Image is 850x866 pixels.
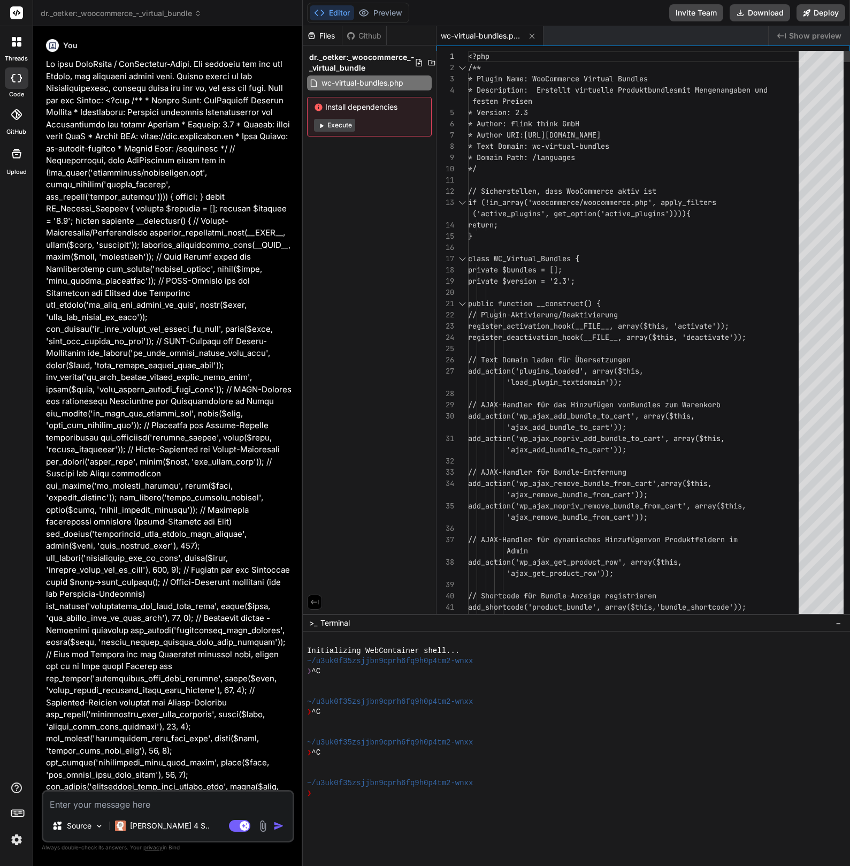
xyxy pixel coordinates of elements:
div: Click to collapse the range. [455,62,469,73]
div: Click to collapse the range. [455,197,469,208]
span: add_shortcode('product_bundle', array($this, [468,602,656,612]
div: Click to collapse the range. [455,298,469,309]
button: Preview [354,5,407,20]
span: − [836,618,841,628]
div: 9 [437,152,454,163]
span: ~/u3uk0f35zsjjbn9cprh6fq9h0p4tm2-wnxx [307,656,473,666]
span: ❯ [307,788,311,799]
span: mit Mengenangaben und [678,85,768,95]
span: ~/u3uk0f35zsjjbn9cprh6fq9h0p4tm2-wnxx [307,697,473,707]
span: ❯ [307,748,311,758]
div: 28 [437,388,454,399]
span: ^C [311,707,320,717]
span: 'ajax_get_product_row')); [507,568,614,578]
div: 7 [437,130,454,141]
div: 30 [437,411,454,422]
div: 29 [437,399,454,411]
span: Initializing WebContainer shell... [307,646,460,656]
span: * Domain Path: /languages [468,153,575,162]
div: Click to collapse the range. [455,253,469,264]
span: ~/u3uk0f35zsjjbn9cprh6fq9h0p4tm2-wnxx [307,738,473,748]
div: 1 [437,51,454,62]
img: settings [7,831,26,849]
div: 3 [437,73,454,85]
div: 35 [437,500,454,512]
span: // Sicherstellen, dass WooCommerce aktiv ist [468,186,656,196]
span: 'ajax_add_bundle_to_cart')); [507,422,626,432]
span: 'ajax_add_bundle_to_cart')); [507,445,626,454]
button: Editor [310,5,354,20]
span: Bundles zum Warenkorb [631,400,721,409]
div: 26 [437,354,454,366]
span: add_action('plugins_loaded', array($this, [468,366,644,376]
span: ^C [311,748,320,758]
span: register_deactivation_hook(__FILE__, array($t [468,332,661,342]
div: 24 [437,332,454,343]
label: Upload [6,168,27,177]
span: return; [468,220,498,230]
p: [PERSON_NAME] 4 S.. [130,821,210,831]
label: code [9,90,24,99]
span: privacy [143,844,163,850]
span: ~/u3uk0f35zsjjbn9cprh6fq9h0p4tm2-wnxx [307,778,473,788]
div: 17 [437,253,454,264]
div: 20 [437,287,454,298]
span: register_activation_hook(__FILE__, array($thi [468,321,661,331]
span: >_ [309,618,317,628]
span: wc-virtual-bundles.php [441,31,521,41]
span: wc-virtual-bundles.php [320,77,404,89]
span: von Produktfeldern im [648,535,738,544]
div: 32 [437,455,454,467]
span: <?php [468,51,489,61]
img: icon [273,821,284,831]
div: Files [303,31,342,41]
span: Admin [507,546,528,556]
span: ❯ [307,666,311,677]
span: class WC_Virtual_Bundles { [468,254,579,263]
button: − [833,614,844,632]
span: * Author URI: [468,130,524,140]
div: Github [342,31,386,41]
span: if (!in_array('woocommerce/woocommerce.php', appl [468,197,678,207]
span: * Author: flink think GmbH [468,119,579,128]
span: add_action('wp_ajax_nopriv_remove_bundle_from [468,501,661,511]
span: add_action('wp_ajax_get_product_row', array($ [468,557,661,567]
div: 14 [437,219,454,231]
div: 8 [437,141,454,152]
span: { [686,209,691,218]
div: 6 [437,118,454,130]
span: y($this, [661,411,695,421]
span: 'load_plugin_textdomain')); [507,377,622,387]
div: 12 [437,186,454,197]
div: 37 [437,534,454,545]
span: ('active_plugins', get_option('active_plugins')))) [472,209,686,218]
span: Terminal [320,618,350,628]
span: * Version: 2.3 [468,108,528,117]
span: public function __construct() { [468,299,601,308]
button: Execute [314,119,355,132]
div: 27 [437,366,454,377]
label: threads [5,54,28,63]
span: ^C [311,666,320,677]
span: this, [661,557,682,567]
div: 31 [437,433,454,444]
span: array($this, [661,478,712,488]
div: 34 [437,478,454,489]
div: 4 [437,85,454,96]
div: 38 [437,557,454,568]
span: // AJAX-Handler für Bundle-Entfernung [468,467,626,477]
div: 39 [437,579,454,590]
span: dr._oetker:_woocommerce_-_virtual_bundle [41,8,202,19]
span: add_action('wp_ajax_add_bundle_to_cart', arra [468,411,661,421]
p: Always double-check its answers. Your in Bind [42,842,294,853]
p: Source [67,821,91,831]
div: 18 [437,264,454,276]
span: // Shortcode für Bundle-Anzeige registrieren [468,591,656,601]
div: 42 [437,613,454,624]
span: add_action('wp_ajax_nopriv_add_bundle_to_cart [468,434,661,443]
span: festen Preisen [472,96,532,106]
span: 'bundle_shortcode')); [656,602,746,612]
button: Download [730,4,790,21]
span: 'ajax_remove_bundle_from_cart')); [507,490,648,499]
span: * Text Domain: wc-virtual-bundles [468,141,609,151]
